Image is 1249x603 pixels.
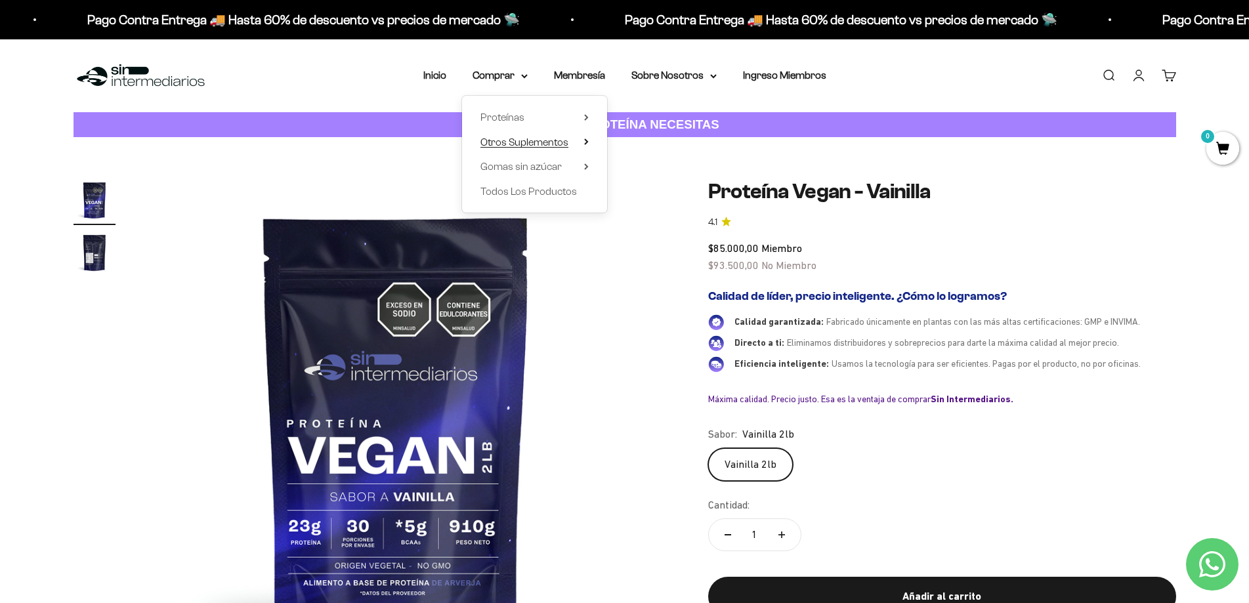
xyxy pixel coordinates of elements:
legend: Sabor: [708,426,737,443]
mark: 0 [1200,129,1216,144]
summary: Proteínas [480,109,589,126]
span: Fabricado únicamente en plantas con las más altas certificaciones: GMP e INVIMA. [826,316,1140,327]
b: Sin Intermediarios. [931,394,1013,404]
img: Calidad garantizada [708,314,724,330]
summary: Gomas sin azúcar [480,158,589,175]
label: Cantidad: [708,497,750,514]
a: 4.14.1 de 5.0 estrellas [708,215,1176,230]
summary: Otros Suplementos [480,134,589,151]
button: Aumentar cantidad [763,519,801,551]
p: Pago Contra Entrega 🚚 Hasta 60% de descuento vs precios de mercado 🛸 [625,9,1057,30]
button: Ir al artículo 1 [74,179,116,225]
p: Pago Contra Entrega 🚚 Hasta 60% de descuento vs precios de mercado 🛸 [87,9,520,30]
a: Todos Los Productos [480,183,589,200]
button: Ir al artículo 2 [74,232,116,278]
span: Todos Los Productos [480,186,577,197]
span: Directo a ti: [734,337,784,348]
span: Miembro [761,242,802,254]
div: Una promoción especial [16,115,272,138]
span: Eliminamos distribuidores y sobreprecios para darte la máxima calidad al mejor precio. [787,337,1119,348]
a: Inicio [423,70,446,81]
img: Directo a ti [708,335,724,351]
div: Un mejor precio [16,167,272,190]
span: $85.000,00 [708,242,759,254]
p: ¿Qué te haría sentir más seguro de comprar este producto? [16,21,272,51]
h1: Proteína Vegan - Vainilla [708,179,1176,204]
span: Proteínas [480,112,524,123]
span: No Miembro [761,259,816,271]
span: Vainilla 2lb [742,426,794,443]
summary: Sobre Nosotros [631,67,717,84]
div: Reseñas de otros clientes [16,89,272,112]
a: 0 [1206,142,1239,157]
button: Reducir cantidad [709,519,747,551]
strong: CUANTA PROTEÍNA NECESITAS [530,117,719,131]
img: Proteína Vegan - Vainilla [74,232,116,274]
span: 4.1 [708,215,717,230]
a: Ingreso Miembros [743,70,826,81]
h2: Calidad de líder, precio inteligente. ¿Cómo lo logramos? [708,289,1176,304]
span: Usamos la tecnología para ser eficientes. Pagas por el producto, no por oficinas. [832,358,1141,369]
span: Eficiencia inteligente: [734,358,829,369]
span: Gomas sin azúcar [480,161,562,172]
span: Enviar [215,197,270,219]
span: Calidad garantizada: [734,316,824,327]
a: CUANTA PROTEÍNA NECESITAS [74,112,1176,138]
div: Un video del producto [16,141,272,164]
a: Membresía [554,70,605,81]
img: Proteína Vegan - Vainilla [74,179,116,221]
div: Máxima calidad. Precio justo. Esa es la ventaja de comprar [708,393,1176,405]
span: Otros Suplementos [480,136,568,148]
img: Eficiencia inteligente [708,356,724,372]
span: $93.500,00 [708,259,759,271]
button: Enviar [214,197,272,219]
div: Más información sobre los ingredientes [16,62,272,85]
summary: Comprar [473,67,528,84]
